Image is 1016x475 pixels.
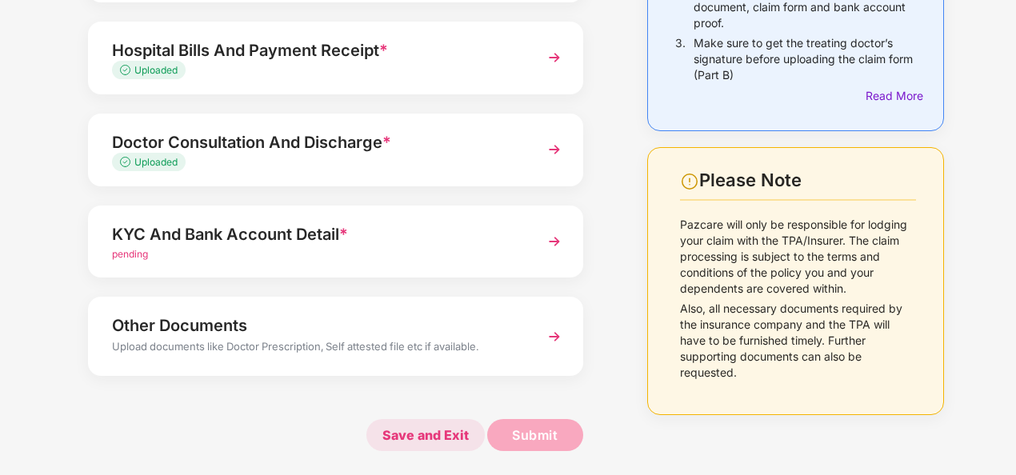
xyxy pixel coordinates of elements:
p: Also, all necessary documents required by the insurance company and the TPA will have to be furni... [680,301,916,381]
div: Hospital Bills And Payment Receipt [112,38,522,63]
p: 3. [675,35,686,83]
img: svg+xml;base64,PHN2ZyBpZD0iTmV4dCIgeG1sbnM9Imh0dHA6Ly93d3cudzMub3JnLzIwMDAvc3ZnIiB3aWR0aD0iMzYiIG... [540,135,569,164]
span: Save and Exit [366,419,485,451]
img: svg+xml;base64,PHN2ZyB4bWxucz0iaHR0cDovL3d3dy53My5vcmcvMjAwMC9zdmciIHdpZHRoPSIxMy4zMzMiIGhlaWdodD... [120,65,134,75]
div: KYC And Bank Account Detail [112,222,522,247]
div: Please Note [699,170,916,191]
img: svg+xml;base64,PHN2ZyBpZD0iV2FybmluZ18tXzI0eDI0IiBkYXRhLW5hbWU9Ildhcm5pbmcgLSAyNHgyNCIgeG1sbnM9Im... [680,172,699,191]
span: Uploaded [134,64,178,76]
div: Read More [866,87,916,105]
span: pending [112,248,148,260]
span: Uploaded [134,156,178,168]
p: Make sure to get the treating doctor’s signature before uploading the claim form (Part B) [694,35,916,83]
div: Upload documents like Doctor Prescription, Self attested file etc if available. [112,338,522,359]
img: svg+xml;base64,PHN2ZyBpZD0iTmV4dCIgeG1sbnM9Imh0dHA6Ly93d3cudzMub3JnLzIwMDAvc3ZnIiB3aWR0aD0iMzYiIG... [540,43,569,72]
div: Doctor Consultation And Discharge [112,130,522,155]
img: svg+xml;base64,PHN2ZyBpZD0iTmV4dCIgeG1sbnM9Imh0dHA6Ly93d3cudzMub3JnLzIwMDAvc3ZnIiB3aWR0aD0iMzYiIG... [540,227,569,256]
img: svg+xml;base64,PHN2ZyBpZD0iTmV4dCIgeG1sbnM9Imh0dHA6Ly93d3cudzMub3JnLzIwMDAvc3ZnIiB3aWR0aD0iMzYiIG... [540,322,569,351]
p: Pazcare will only be responsible for lodging your claim with the TPA/Insurer. The claim processin... [680,217,916,297]
img: svg+xml;base64,PHN2ZyB4bWxucz0iaHR0cDovL3d3dy53My5vcmcvMjAwMC9zdmciIHdpZHRoPSIxMy4zMzMiIGhlaWdodD... [120,157,134,167]
button: Submit [487,419,583,451]
div: Other Documents [112,313,522,338]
